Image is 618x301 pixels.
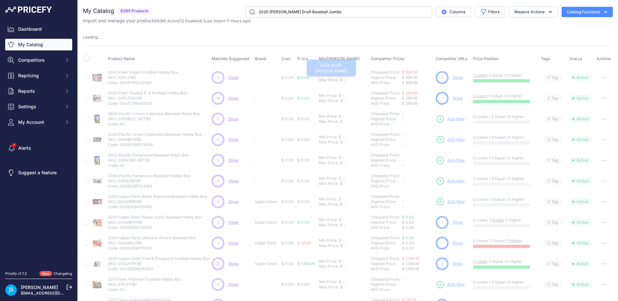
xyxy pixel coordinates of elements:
span: Loading [83,35,100,39]
a: 6365 Active [157,18,179,23]
div: - [343,202,346,207]
div: - [341,114,345,119]
span: Show [228,75,239,80]
span: 0 [217,178,219,184]
button: Catalog Functions [562,7,613,17]
span: Tag [544,74,562,81]
a: 1 Lower [473,259,487,264]
p: 2000 Upper Deck Power Deck Baseball Hobby Box [108,215,202,220]
a: Show [228,220,239,225]
span: Show [228,116,239,121]
div: - [343,160,346,166]
span: 2 [217,220,219,225]
p: Code: 00053334110495 [108,204,207,210]
span: - [402,184,404,188]
div: $ 899.95 [402,80,433,85]
div: - [341,176,345,181]
a: Dashboard [5,23,72,35]
span: Active [569,199,591,205]
div: $ 299.95 [402,101,433,106]
div: $ [340,202,343,207]
button: Cost [281,56,292,61]
button: Filters [475,6,505,17]
span: $ 0.00 [297,96,310,101]
div: Min Price: [319,155,338,160]
span: Status [569,56,582,61]
a: $ 0.00 [402,215,414,220]
a: Add New [436,114,465,124]
span: Add New [447,157,465,164]
div: AVG Price: [371,163,402,168]
span: $ 0.00 [281,96,294,101]
span: Product Name [108,56,135,61]
a: Cheapest Price: [371,215,400,220]
span: Settings [18,103,61,110]
a: Show [452,75,463,80]
a: 1 Higher [507,238,522,243]
p: Code: 00082585103345 [108,184,190,189]
a: Show [228,158,239,163]
a: Cheapest Price: [371,277,400,282]
h2: My Catalog [83,6,114,16]
span: - [402,132,404,137]
span: Price Position [473,56,498,61]
span: Tag [544,177,562,185]
p: 2000 Fleer Skybox E-X Football Hobby Box [108,91,188,96]
span: - [402,163,404,168]
div: - [343,98,346,103]
span: - [402,116,404,121]
div: $ [339,114,341,119]
a: My Catalog [5,39,72,50]
span: $ 0.00 [402,220,414,225]
p: SKU: 00UDBUV(B) [108,241,196,246]
span: Repricing [18,72,61,79]
div: Max Price: [319,140,339,145]
p: Upper Deck [255,220,279,225]
a: $ 1,199.95 [402,256,419,261]
p: Code: 00082585103444 [108,142,202,147]
p: SKU: 00PABCR(B) [108,137,202,142]
div: $ [339,93,341,98]
span: Add New [447,199,465,205]
span: 0 [217,157,219,163]
span: My Account [18,119,61,125]
div: Min Price: [319,134,338,140]
a: $ 899.95 [402,70,418,75]
p: 0 Lower / 0 Equal / 0 Higher [473,197,535,202]
div: Highest Price: [371,199,402,204]
a: $ 0.00 [402,235,414,240]
a: Show [452,261,463,266]
span: $ 0.00 [297,75,310,80]
p: 2000 Upper Deck Black Diamond Baseball Hobby Box [108,194,207,199]
span: Tag [544,115,562,123]
div: Max Price: [319,160,339,166]
span: Add New [447,282,465,288]
p: 0 Lower / 0 Equal / 0 Higher [473,135,535,140]
div: $ [339,176,341,181]
span: $ 899.95 [402,75,418,80]
a: Show [228,282,239,287]
a: Cheapest Price: [371,194,400,199]
span: $ 0.00 [281,199,294,204]
span: $ 0.00 [297,220,310,225]
span: 6 [217,75,219,81]
button: Competitors [5,54,72,66]
span: $ 56.95 [297,241,311,245]
div: $ [339,197,341,202]
div: - [343,78,346,83]
p: Code: 00053334112000 [108,225,202,230]
div: $ [340,140,343,145]
div: - [343,181,346,186]
div: $ [340,98,343,103]
p: 2000 Pacific Paramount Baseball Hobby Box [108,173,190,178]
a: Suggest a feature [5,167,72,178]
span: - [402,194,404,199]
span: 1 [441,95,443,101]
a: Show [228,96,239,101]
div: Max Price: [319,222,339,228]
span: - [402,158,404,163]
span: Show [228,241,239,245]
nav: Sidebar [5,23,72,263]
